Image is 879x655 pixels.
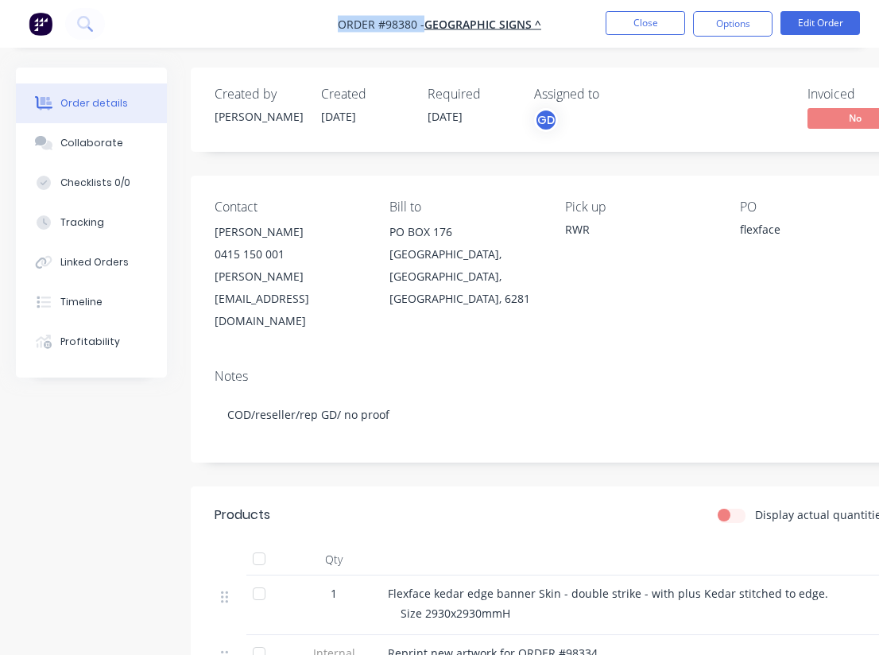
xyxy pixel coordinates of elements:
div: [GEOGRAPHIC_DATA], [GEOGRAPHIC_DATA], [GEOGRAPHIC_DATA], 6281 [389,243,539,310]
div: Tracking [60,215,104,230]
button: Close [606,11,685,35]
div: Contact [215,200,364,215]
button: Collaborate [16,123,167,163]
div: PO BOX 176[GEOGRAPHIC_DATA], [GEOGRAPHIC_DATA], [GEOGRAPHIC_DATA], 6281 [389,221,539,310]
span: [DATE] [321,109,356,124]
a: GEOGRAPHIC SIGNS ^ [424,17,541,32]
button: Checklists 0/0 [16,163,167,203]
button: Order details [16,83,167,123]
div: [PERSON_NAME] [215,221,364,243]
button: Linked Orders [16,242,167,282]
div: [PERSON_NAME]0415 150 001[PERSON_NAME][EMAIL_ADDRESS][DOMAIN_NAME] [215,221,364,332]
div: RWR [565,221,714,238]
div: [PERSON_NAME][EMAIL_ADDRESS][DOMAIN_NAME] [215,265,364,332]
button: Tracking [16,203,167,242]
div: Order details [60,96,128,110]
div: 0415 150 001 [215,243,364,265]
button: GD [534,108,558,132]
button: Timeline [16,282,167,322]
div: Qty [286,544,381,576]
div: Collaborate [60,136,123,150]
span: [DATE] [428,109,463,124]
img: Factory [29,12,52,36]
button: Edit Order [780,11,860,35]
span: Flexface kedar edge banner Skin - double strike - with plus Kedar stitched to edge. [388,586,828,601]
div: Timeline [60,295,103,309]
div: Assigned to [534,87,693,102]
div: PO BOX 176 [389,221,539,243]
div: Pick up [565,200,714,215]
div: Linked Orders [60,255,129,269]
span: Order #98380 - [338,17,424,32]
div: Bill to [389,200,539,215]
div: Checklists 0/0 [60,176,130,190]
div: Required [428,87,515,102]
div: Products [215,506,270,525]
div: Created [321,87,409,102]
span: 1 [331,585,337,602]
button: Profitability [16,322,167,362]
button: Options [693,11,773,37]
div: Created by [215,87,302,102]
span: Size 2930x2930mmH [401,606,510,621]
div: Profitability [60,335,120,349]
div: [PERSON_NAME] [215,108,302,125]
